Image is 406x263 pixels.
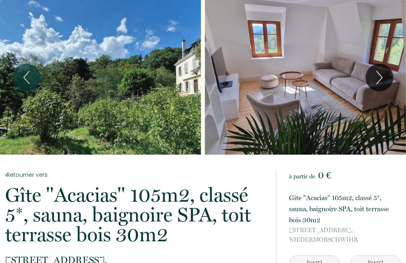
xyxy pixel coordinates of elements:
[13,64,40,91] button: Previous
[5,170,265,179] a: Retourner vers
[366,64,393,91] button: Next
[289,192,401,225] p: Gîte "Acacias" 105m2, classé 5*, sauna, baignoire SPA, toit terrasse bois 30m2
[289,173,315,180] span: à partir de
[5,185,265,244] p: Gîte "Acacias" 105m2, classé 5*, sauna, baignoire SPA, toit terrasse bois 30m2
[318,170,331,181] span: 0 €
[289,225,401,235] span: [STREET_ADDRESS],
[289,225,401,244] p: NIEDERMORSCHWIHR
